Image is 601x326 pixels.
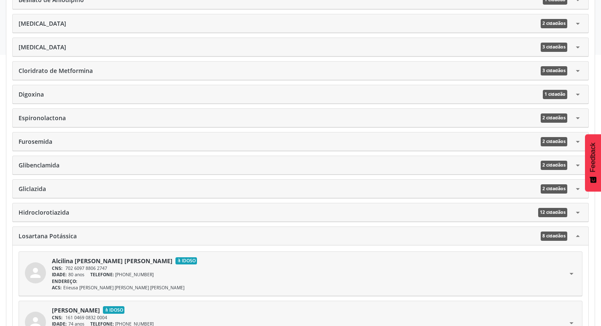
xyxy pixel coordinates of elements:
[589,143,597,172] span: Feedback
[585,134,601,191] button: Feedback - Mostrar pesquisa
[19,208,69,217] span: Hidroclorotiazida
[573,43,582,52] i: arrow_drop_down
[19,19,66,28] span: [MEDICAL_DATA]
[52,256,172,265] a: Alcilina [PERSON_NAME] [PERSON_NAME]
[52,272,67,278] span: IDADE:
[65,265,107,271] span: 702 6097 8806 2747
[573,161,582,170] i: arrow_drop_down
[65,315,107,321] span: 161 0469 0832 0004
[538,208,567,217] span: 12 cidadãos
[175,257,197,265] span: Idoso
[573,232,582,241] i: arrow_drop_up
[19,90,44,99] span: Digoxina
[52,272,567,278] div: 80 anos [PHONE_NUMBER]
[541,19,567,28] span: 2 cidadãos
[19,161,59,170] span: Glibenclamida
[52,315,62,321] span: CNS:
[573,90,582,99] i: arrow_drop_down
[541,43,567,52] span: 3 cidadãos
[541,184,567,194] span: 2 cidadãos
[19,113,66,123] span: Espironolactona
[28,265,43,280] i: person
[573,208,582,217] i: arrow_drop_down
[541,66,567,75] span: 3 cidadãos
[573,184,582,194] i: arrow_drop_down
[103,306,124,314] span: Idoso
[19,43,66,52] span: [MEDICAL_DATA]
[52,278,77,284] span: ENDEREÇO:
[541,113,567,123] span: 2 cidadãos
[541,161,567,170] span: 2 cidadãos
[541,137,567,146] span: 2 cidadãos
[19,184,46,194] span: Gliclazida
[543,90,567,99] span: 1 cidadão
[573,113,582,123] i: arrow_drop_down
[19,137,52,146] span: Furosemida
[90,272,114,278] span: TELEFONE:
[19,232,77,241] span: Losartana Potássica
[567,256,576,291] i: arrow_drop_down
[19,66,93,75] span: Cloridrato de Metformina
[573,137,582,146] i: arrow_drop_down
[52,285,567,291] div: Elieusa [PERSON_NAME] [PERSON_NAME] [PERSON_NAME]
[573,66,582,75] i: arrow_drop_down
[52,285,62,291] span: ACS:
[573,19,582,28] i: arrow_drop_down
[52,306,100,315] a: [PERSON_NAME]
[52,265,62,271] span: CNS:
[541,232,567,241] span: 8 cidadãos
